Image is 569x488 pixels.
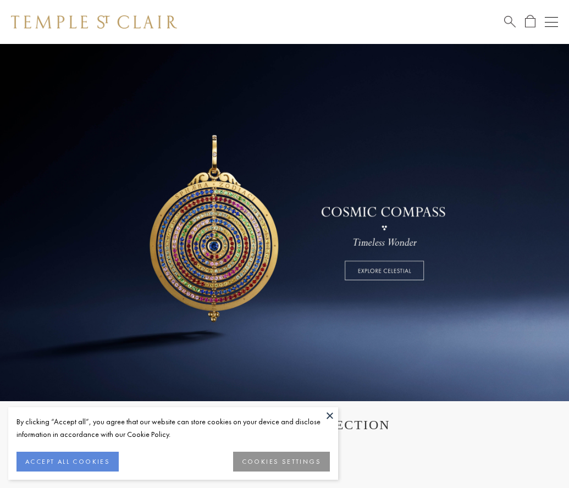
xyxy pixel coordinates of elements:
button: Open navigation [545,15,558,29]
button: ACCEPT ALL COOKIES [16,452,119,472]
button: COOKIES SETTINGS [233,452,330,472]
img: Temple St. Clair [11,15,177,29]
a: Search [504,15,516,29]
a: Open Shopping Bag [525,15,535,29]
div: By clicking “Accept all”, you agree that our website can store cookies on your device and disclos... [16,415,330,441]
